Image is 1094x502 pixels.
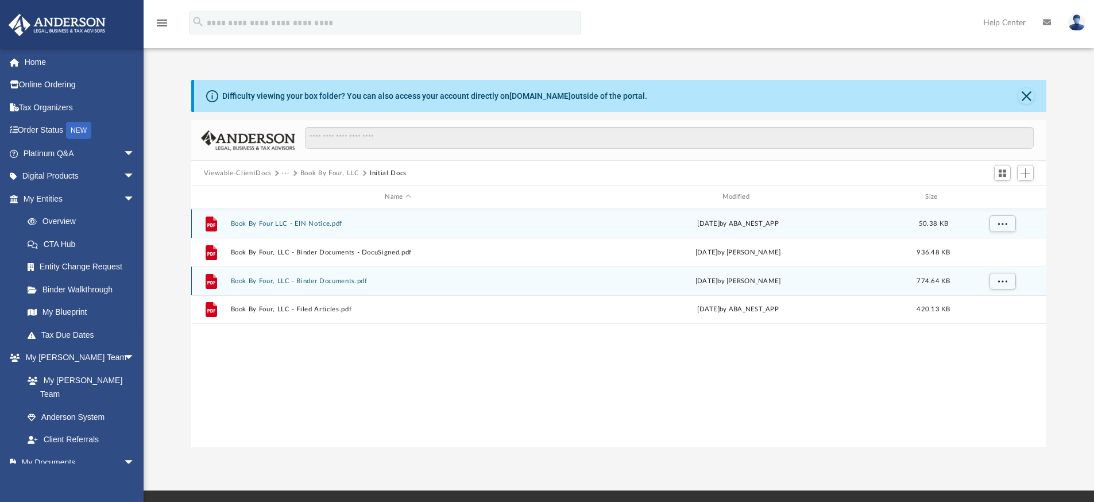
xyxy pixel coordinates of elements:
button: Book By Four, LLC - Binder Documents - DocuSigned.pdf [230,249,565,256]
a: Platinum Q&Aarrow_drop_down [8,142,152,165]
span: 774.64 KB [917,277,950,284]
img: User Pic [1068,14,1085,31]
button: Close [1018,88,1034,104]
a: My [PERSON_NAME] Team [16,369,141,406]
span: arrow_drop_down [123,346,146,370]
button: Book By Four, LLC - Filed Articles.pdf [230,306,565,313]
div: Size [910,192,956,202]
a: Anderson System [16,406,146,428]
button: Switch to Grid View [994,165,1011,181]
i: menu [155,16,169,30]
i: search [192,16,204,28]
a: Binder Walkthrough [16,278,152,301]
a: Order StatusNEW [8,119,152,142]
a: My Documentsarrow_drop_down [8,451,146,474]
button: Add [1017,165,1034,181]
button: Initial Docs [370,168,407,179]
span: 936.48 KB [917,249,950,255]
span: arrow_drop_down [123,165,146,188]
div: NEW [66,122,91,139]
span: arrow_drop_down [123,187,146,211]
div: [DATE] by ABA_NEST_APP [570,218,905,229]
a: Home [8,51,152,74]
span: 50.38 KB [919,220,948,226]
div: id [196,192,225,202]
a: My [PERSON_NAME] Teamarrow_drop_down [8,346,146,369]
div: Name [230,192,565,202]
a: Online Ordering [8,74,152,96]
span: arrow_drop_down [123,451,146,474]
a: Overview [16,210,152,233]
a: Digital Productsarrow_drop_down [8,165,152,188]
a: Client Referrals [16,428,146,451]
a: My Entitiesarrow_drop_down [8,187,152,210]
div: [DATE] by [PERSON_NAME] [570,276,905,286]
img: Anderson Advisors Platinum Portal [5,14,109,36]
a: CTA Hub [16,233,152,256]
a: Entity Change Request [16,256,152,279]
span: 420.13 KB [917,306,950,312]
button: More options [989,215,1015,232]
a: [DOMAIN_NAME] [509,91,571,101]
div: [DATE] by [PERSON_NAME] [570,247,905,257]
button: Book By Four, LLC - Binder Documents.pdf [230,277,565,285]
div: grid [191,209,1047,447]
button: More options [989,272,1015,289]
a: menu [155,22,169,30]
button: ··· [282,168,289,179]
a: Tax Organizers [8,96,152,119]
input: Search files and folders [305,127,1034,149]
span: arrow_drop_down [123,142,146,165]
button: Viewable-ClientDocs [204,168,272,179]
div: [DATE] by ABA_NEST_APP [570,304,905,315]
div: Difficulty viewing your box folder? You can also access your account directly on outside of the p... [222,90,647,102]
button: Book By Four LLC - EIN Notice.pdf [230,220,565,227]
a: My Blueprint [16,301,146,324]
button: Book By Four, LLC [300,168,359,179]
div: Modified [570,192,906,202]
a: Tax Due Dates [16,323,152,346]
div: id [961,192,1042,202]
